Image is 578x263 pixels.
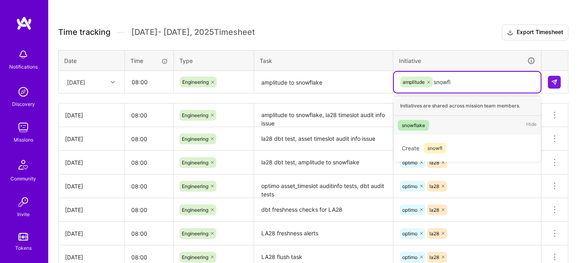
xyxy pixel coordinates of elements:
[429,254,439,260] span: la28
[174,50,254,71] th: Type
[402,183,417,189] span: optimo
[402,207,417,213] span: optimo
[125,71,173,93] input: HH:MM
[548,76,562,89] div: null
[402,121,425,129] div: snowflake
[125,128,173,150] input: HH:MM
[65,111,118,119] div: [DATE]
[59,50,125,71] th: Date
[429,207,439,213] span: la28
[125,176,173,197] input: HH:MM
[111,80,115,84] i: icon Chevron
[65,158,118,167] div: [DATE]
[398,139,537,158] div: Create
[255,223,392,245] textarea: LA28 freshness alerts
[507,28,513,37] i: icon Download
[125,199,173,221] input: HH:MM
[14,136,33,144] div: Missions
[65,253,118,261] div: [DATE]
[182,136,208,142] span: Engineering
[402,254,417,260] span: optimo
[16,16,32,30] img: logo
[182,79,209,85] span: Engineering
[429,160,439,166] span: la28
[526,120,537,131] span: Hide
[58,27,110,37] span: Time tracking
[65,229,118,238] div: [DATE]
[125,105,173,126] input: HH:MM
[15,244,32,252] div: Tokens
[182,207,208,213] span: Engineering
[502,24,568,40] button: Export Timesheet
[10,174,36,183] div: Community
[125,223,173,244] input: HH:MM
[429,231,439,237] span: la28
[182,183,208,189] span: Engineering
[12,100,35,108] div: Discovery
[255,199,392,221] textarea: dbt freshness checks for LA28
[255,72,392,93] textarea: amplitude to snowflake
[15,194,31,210] img: Invite
[255,104,392,126] textarea: amplitude to snowflake, la28 timeslot audit info issue
[65,182,118,190] div: [DATE]
[255,175,392,197] textarea: optimo asset_timeslot auditinfo tests, dbt audit tests
[15,47,31,63] img: bell
[9,63,38,71] div: Notifications
[17,210,30,218] div: Invite
[429,183,439,189] span: la28
[403,79,425,85] span: amplitude
[254,50,393,71] th: Task
[15,119,31,136] img: teamwork
[125,152,173,173] input: HH:MM
[65,135,118,143] div: [DATE]
[255,152,392,174] textarea: la28 dbt test, amplitude to snowflake
[67,78,85,86] div: [DATE]
[182,254,208,260] span: Engineering
[551,79,558,85] img: Submit
[131,27,255,37] span: [DATE] - [DATE] , 2025 Timesheet
[14,155,33,174] img: Community
[402,160,417,166] span: optimo
[399,56,535,65] div: Initiative
[18,233,28,241] img: tokens
[423,143,446,154] span: snowfl
[255,128,392,150] textarea: la28 dbt test, asset timeslot audit info issue
[182,160,208,166] span: Engineering
[182,231,208,237] span: Engineering
[402,231,417,237] span: optimo
[182,112,208,118] span: Engineering
[130,57,168,65] div: Time
[65,206,118,214] div: [DATE]
[394,96,541,116] div: Initiatives are shared across mission team members.
[15,84,31,100] img: discovery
